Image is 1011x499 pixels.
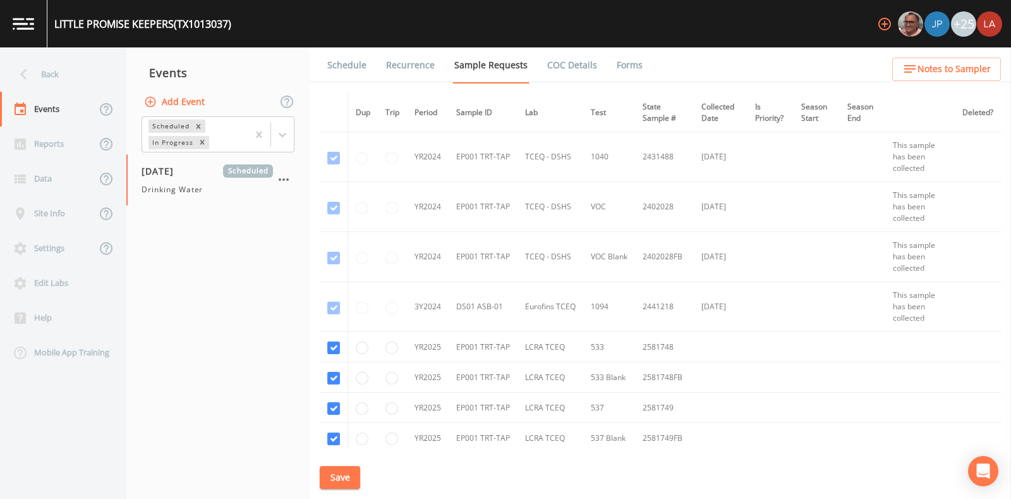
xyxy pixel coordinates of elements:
td: Eurofins TCEQ [518,282,583,332]
td: LCRA TCEQ [518,423,583,453]
td: VOC [583,182,635,232]
td: 2581749FB [635,423,694,453]
th: Dup [348,94,378,132]
td: EP001 TRT-TAP [449,132,518,182]
th: State Sample # [635,94,694,132]
div: Open Intercom Messenger [968,456,998,486]
td: YR2024 [407,132,449,182]
td: 533 [583,332,635,362]
td: YR2025 [407,393,449,423]
a: Sample Requests [452,47,530,83]
td: [DATE] [694,232,748,282]
td: [DATE] [694,282,748,332]
td: LCRA TCEQ [518,332,583,362]
td: EP001 TRT-TAP [449,332,518,362]
div: Events [126,57,310,89]
td: EP001 TRT-TAP [449,182,518,232]
td: 2402028 [635,182,694,232]
div: Remove Scheduled [191,120,205,133]
td: 1094 [583,282,635,332]
div: In Progress [148,136,195,149]
a: Forms [615,47,645,83]
span: Notes to Sampler [917,61,991,77]
a: COC Details [545,47,599,83]
span: Scheduled [223,164,273,178]
td: 537 Blank [583,423,635,453]
a: Schedule [325,47,368,83]
th: Collected Date [694,94,748,132]
th: Is Priority? [748,94,793,132]
td: VOC Blank [583,232,635,282]
td: LCRA TCEQ [518,362,583,393]
td: EP001 TRT-TAP [449,393,518,423]
td: EP001 TRT-TAP [449,423,518,453]
span: [DATE] [142,164,183,178]
td: 3Y2024 [407,282,449,332]
th: Sample ID [449,94,518,132]
img: logo [13,18,34,30]
td: This sample has been collected [885,282,955,332]
td: 2581748FB [635,362,694,393]
div: LITTLE PROMISE KEEPERS (TX1013037) [54,16,231,32]
div: Mike Franklin [897,11,924,37]
button: Save [320,466,360,490]
td: This sample has been collected [885,182,955,232]
a: [DATE]ScheduledDrinking Water [126,154,310,206]
button: Add Event [142,90,210,114]
div: Remove In Progress [195,136,209,149]
td: TCEQ - DSHS [518,232,583,282]
div: Scheduled [148,120,191,133]
th: Deleted? [955,94,1001,132]
td: DS01 ASB-01 [449,282,518,332]
td: 537 [583,393,635,423]
span: Drinking Water [142,184,203,195]
td: YR2025 [407,332,449,362]
td: YR2024 [407,232,449,282]
td: EP001 TRT-TAP [449,362,518,393]
td: 2581749 [635,393,694,423]
td: This sample has been collected [885,232,955,282]
td: YR2024 [407,182,449,232]
th: Lab [518,94,583,132]
td: YR2025 [407,362,449,393]
div: Joshua gere Paul [924,11,950,37]
td: [DATE] [694,132,748,182]
th: Season End [840,94,885,132]
th: Period [407,94,449,132]
td: 2581748 [635,332,694,362]
td: 533 Blank [583,362,635,393]
img: 41241ef155101aa6d92a04480b0d0000 [924,11,950,37]
td: [DATE] [694,182,748,232]
td: 2441218 [635,282,694,332]
td: LCRA TCEQ [518,393,583,423]
th: Test [583,94,635,132]
a: Recurrence [384,47,437,83]
td: 1040 [583,132,635,182]
img: e2d790fa78825a4bb76dcb6ab311d44c [898,11,923,37]
th: Trip [378,94,407,132]
td: TCEQ - DSHS [518,132,583,182]
td: 2402028FB [635,232,694,282]
td: YR2025 [407,423,449,453]
td: This sample has been collected [885,132,955,182]
div: +25 [951,11,976,37]
img: cf6e799eed601856facf0d2563d1856d [977,11,1002,37]
button: Notes to Sampler [892,58,1001,81]
td: TCEQ - DSHS [518,182,583,232]
td: EP001 TRT-TAP [449,232,518,282]
th: Season Start [794,94,840,132]
td: 2431488 [635,132,694,182]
